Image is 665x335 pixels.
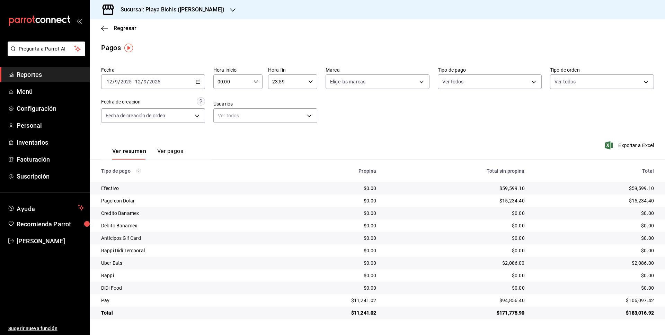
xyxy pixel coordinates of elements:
[136,169,141,173] svg: Los pagos realizados con Pay y otras terminales son montos brutos.
[101,222,267,229] div: Debito Banamex
[149,79,161,84] input: ----
[387,197,524,204] div: $15,234.40
[442,78,463,85] span: Ver todos
[17,236,84,246] span: [PERSON_NAME]
[536,197,654,204] div: $15,234.40
[387,222,524,229] div: $0.00
[278,197,376,204] div: $0.00
[278,168,376,174] div: Propina
[101,43,121,53] div: Pagos
[550,67,654,72] label: Tipo de orden
[387,210,524,217] div: $0.00
[326,67,429,72] label: Marca
[112,148,183,160] div: navigation tabs
[213,67,263,72] label: Hora inicio
[19,45,74,53] span: Pregunta a Parrot AI
[101,235,267,242] div: Anticipos Gif Card
[115,79,118,84] input: --
[76,18,82,24] button: open_drawer_menu
[278,309,376,316] div: $11,241.02
[213,108,317,123] div: Ver todos
[17,121,84,130] span: Personal
[278,185,376,192] div: $0.00
[268,67,317,72] label: Hora fin
[101,297,267,304] div: Pay
[278,247,376,254] div: $0.00
[536,247,654,254] div: $0.00
[101,210,267,217] div: Credito Banamex
[278,210,376,217] div: $0.00
[387,247,524,254] div: $0.00
[387,235,524,242] div: $0.00
[17,138,84,147] span: Inventarios
[536,168,654,174] div: Total
[101,168,267,174] div: Tipo de pago
[120,79,132,84] input: ----
[17,172,84,181] span: Suscripción
[141,79,143,84] span: /
[536,222,654,229] div: $0.00
[213,101,317,106] label: Usuarios
[278,235,376,242] div: $0.00
[536,309,654,316] div: $183,016.92
[606,141,654,150] button: Exportar a Excel
[147,79,149,84] span: /
[278,272,376,279] div: $0.00
[157,148,183,160] button: Ver pagos
[438,67,542,72] label: Tipo de pago
[536,210,654,217] div: $0.00
[133,79,134,84] span: -
[113,79,115,84] span: /
[278,260,376,266] div: $0.00
[387,297,524,304] div: $94,856.40
[536,284,654,291] div: $0.00
[536,235,654,242] div: $0.00
[106,79,113,84] input: --
[135,79,141,84] input: --
[536,297,654,304] div: $106,097.42
[536,260,654,266] div: $2,086.00
[112,148,146,160] button: Ver resumen
[101,98,141,106] div: Fecha de creación
[101,284,267,291] div: DiDi Food
[114,25,136,31] span: Regresar
[387,272,524,279] div: $0.00
[115,6,224,14] h3: Sucursal: Playa Bichis ([PERSON_NAME])
[17,203,75,212] span: Ayuda
[106,112,165,119] span: Fecha de creación de orden
[17,104,84,113] span: Configuración
[8,42,85,56] button: Pregunta a Parrot AI
[278,284,376,291] div: $0.00
[143,79,147,84] input: --
[118,79,120,84] span: /
[387,284,524,291] div: $0.00
[101,67,205,72] label: Fecha
[5,50,85,57] a: Pregunta a Parrot AI
[387,185,524,192] div: $59,599.10
[387,309,524,316] div: $171,775.90
[387,168,524,174] div: Total sin propina
[101,25,136,31] button: Regresar
[101,309,267,316] div: Total
[17,155,84,164] span: Facturación
[17,87,84,96] span: Menú
[555,78,576,85] span: Ver todos
[101,247,267,254] div: Rappi Didi Temporal
[8,325,84,332] span: Sugerir nueva función
[278,297,376,304] div: $11,241.02
[536,272,654,279] div: $0.00
[101,260,267,266] div: Uber Eats
[124,44,133,52] img: Tooltip marker
[387,260,524,266] div: $2,086.00
[278,222,376,229] div: $0.00
[17,219,84,229] span: Recomienda Parrot
[101,197,267,204] div: Pago con Dolar
[17,70,84,79] span: Reportes
[330,78,365,85] span: Elige las marcas
[101,272,267,279] div: Rappi
[101,185,267,192] div: Efectivo
[536,185,654,192] div: $59,599.10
